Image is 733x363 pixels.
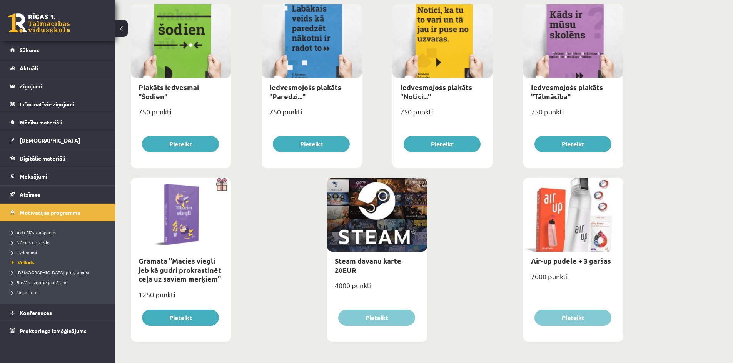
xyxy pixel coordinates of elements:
button: Pieteikt [338,310,415,326]
span: Konferences [20,309,52,316]
span: Biežāk uzdotie jautājumi [12,279,67,285]
legend: Ziņojumi [20,77,106,95]
button: Pieteikt [534,310,611,326]
a: Mācību materiāli [10,113,106,131]
button: Pieteikt [142,310,219,326]
a: Mācies un ziedo [12,239,108,246]
button: Pieteikt [142,136,219,152]
button: Pieteikt [273,136,350,152]
a: Iedvesmojošs plakāts "Paredzi..." [269,83,341,100]
span: Mācies un ziedo [12,239,50,245]
span: Sākums [20,46,39,53]
span: Noteikumi [12,289,38,295]
a: Ziņojumi [10,77,106,95]
a: Sākums [10,41,106,59]
a: Grāmata "Mācies viegli jeb kā gudri prokrastinēt ceļā uz saviem mērķiem" [139,256,221,283]
span: Veikals [12,259,34,265]
a: [DEMOGRAPHIC_DATA] programma [12,269,108,276]
button: Pieteikt [404,136,481,152]
div: 750 punkti [392,105,493,124]
div: 750 punkti [131,105,231,124]
a: Konferences [10,304,106,322]
a: Iedvesmojošs plakāts "Notici..." [400,83,472,100]
a: Iedvesmojošs plakāts "Tālmācība" [531,83,603,100]
a: [DEMOGRAPHIC_DATA] [10,131,106,149]
div: 750 punkti [262,105,362,124]
span: [DEMOGRAPHIC_DATA] programma [12,269,89,275]
a: Uzdevumi [12,249,108,256]
a: Maksājumi [10,167,106,185]
a: Veikals [12,259,108,266]
a: Steam dāvanu karte 20EUR [335,256,401,274]
span: Digitālie materiāli [20,155,65,162]
legend: Maksājumi [20,167,106,185]
a: Proktoringa izmēģinājums [10,322,106,340]
div: 750 punkti [523,105,623,124]
div: 7000 punkti [523,270,623,289]
span: [DEMOGRAPHIC_DATA] [20,137,80,144]
a: Digitālie materiāli [10,149,106,167]
span: Aktuāli [20,65,38,71]
a: Informatīvie ziņojumi [10,95,106,113]
span: Motivācijas programma [20,209,80,216]
span: Aktuālās kampaņas [12,229,56,235]
span: Uzdevumi [12,249,37,255]
a: Air-up pudele + 3 garšas [531,256,611,265]
span: Proktoringa izmēģinājums [20,327,87,334]
a: Noteikumi [12,289,108,296]
img: Dāvana ar pārsteigumu [214,178,231,191]
a: Plakāts iedvesmai "Šodien" [139,83,199,100]
a: Biežāk uzdotie jautājumi [12,279,108,286]
a: Motivācijas programma [10,204,106,221]
div: 1250 punkti [131,288,231,307]
span: Atzīmes [20,191,40,198]
legend: Informatīvie ziņojumi [20,95,106,113]
a: Rīgas 1. Tālmācības vidusskola [8,13,70,33]
div: 4000 punkti [327,279,427,298]
span: Mācību materiāli [20,119,62,126]
button: Pieteikt [534,136,611,152]
a: Atzīmes [10,186,106,203]
a: Aktuāli [10,59,106,77]
a: Aktuālās kampaņas [12,229,108,236]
